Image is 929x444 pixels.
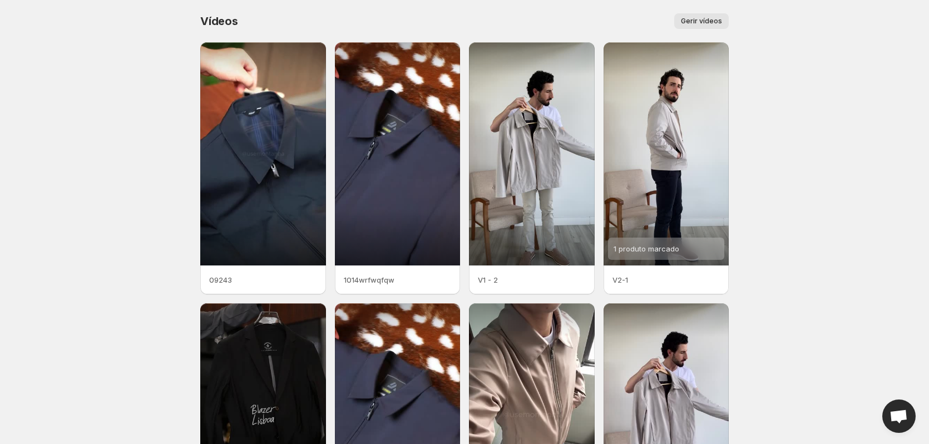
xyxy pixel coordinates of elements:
p: 1014wrfwqfqw [344,274,452,285]
span: Gerir vídeos [681,17,722,26]
button: Gerir vídeos [674,13,729,29]
span: 1 produto marcado [614,244,679,253]
p: V2-1 [612,274,720,285]
span: Vídeos [200,14,238,28]
p: 09243 [209,274,317,285]
div: Open chat [882,399,916,433]
p: V1 - 2 [478,274,586,285]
